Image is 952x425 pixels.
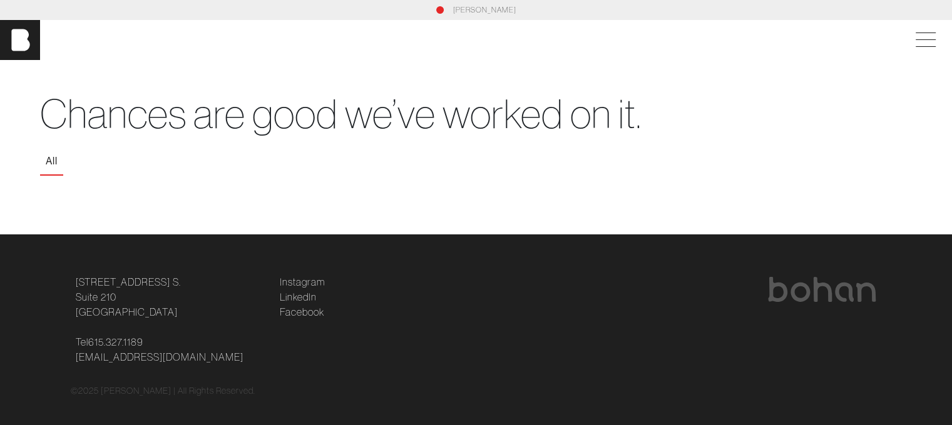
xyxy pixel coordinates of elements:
[280,289,317,304] a: LinkedIn
[76,349,243,364] a: [EMAIL_ADDRESS][DOMAIN_NAME]
[280,274,325,289] a: Instagram
[453,4,516,16] a: [PERSON_NAME]
[101,384,255,397] p: [PERSON_NAME] | All Rights Reserved.
[40,90,912,138] h1: Chances are good we’ve worked on it.
[767,277,877,302] img: bohan logo
[71,384,882,397] div: © 2025
[76,274,181,319] a: [STREET_ADDRESS] S.Suite 210[GEOGRAPHIC_DATA]
[76,334,265,364] p: Tel
[280,304,324,319] a: Facebook
[88,334,143,349] a: 615.327.1189
[40,148,63,174] button: All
